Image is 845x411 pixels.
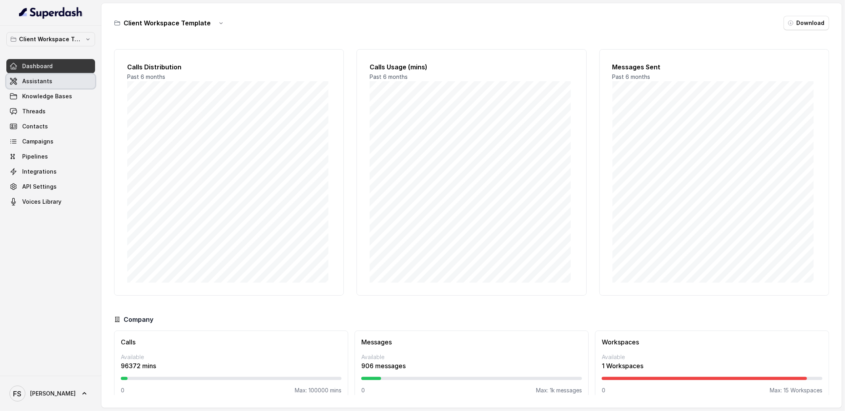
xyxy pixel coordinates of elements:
span: Assistants [22,77,52,85]
p: 0 [121,386,124,394]
h3: Calls [121,337,341,347]
p: Client Workspace Template [19,34,82,44]
a: Pipelines [6,149,95,164]
button: Download [784,16,829,30]
p: Available [121,353,341,361]
h2: Messages Sent [612,62,816,72]
a: Voices Library [6,195,95,209]
a: Contacts [6,119,95,134]
text: FS [13,390,22,398]
p: Max: 1k messages [536,386,582,394]
p: 1 Workspaces [602,361,822,371]
p: Available [602,353,822,361]
a: Knowledge Bases [6,89,95,103]
a: Campaigns [6,134,95,149]
span: [PERSON_NAME] [30,390,76,398]
a: Dashboard [6,59,95,73]
h3: Workspaces [602,337,822,347]
a: Integrations [6,164,95,179]
a: Assistants [6,74,95,88]
h3: Company [124,315,153,324]
span: Campaigns [22,138,53,145]
span: Integrations [22,168,57,176]
h3: Messages [361,337,582,347]
p: Max: 100000 mins [295,386,341,394]
a: API Settings [6,180,95,194]
span: Dashboard [22,62,53,70]
h3: Client Workspace Template [124,18,211,28]
a: [PERSON_NAME] [6,382,95,405]
h2: Calls Distribution [127,62,331,72]
span: Past 6 months [612,73,650,80]
span: Knowledge Bases [22,92,72,100]
p: Available [361,353,582,361]
span: API Settings [22,183,57,191]
p: Max: 15 Workspaces [770,386,822,394]
span: Past 6 months [127,73,165,80]
h2: Calls Usage (mins) [370,62,573,72]
p: 906 messages [361,361,582,371]
span: Voices Library [22,198,61,206]
span: Contacts [22,122,48,130]
span: Past 6 months [370,73,408,80]
p: 96372 mins [121,361,341,371]
p: 0 [361,386,365,394]
a: Threads [6,104,95,119]
button: Client Workspace Template [6,32,95,46]
span: Threads [22,107,46,115]
img: light.svg [19,6,83,19]
p: 0 [602,386,605,394]
span: Pipelines [22,153,48,161]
